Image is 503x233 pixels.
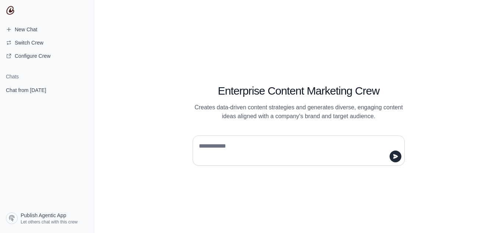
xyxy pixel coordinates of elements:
span: Configure Crew [15,52,50,60]
a: Configure Crew [3,50,91,62]
img: CrewAI Logo [6,6,15,15]
span: Chat from [DATE] [6,87,46,94]
span: Publish Agentic App [21,212,66,219]
a: Publish Agentic App Let others chat with this crew [3,209,91,227]
a: Chat from [DATE] [3,83,91,97]
h1: Enterprise Content Marketing Crew [193,84,405,98]
span: New Chat [15,26,37,33]
span: Let others chat with this crew [21,219,78,225]
p: Creates data-driven content strategies and generates diverse, engaging content ideas aligned with... [193,103,405,121]
a: New Chat [3,24,91,35]
button: Switch Crew [3,37,91,49]
span: Switch Crew [15,39,43,46]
